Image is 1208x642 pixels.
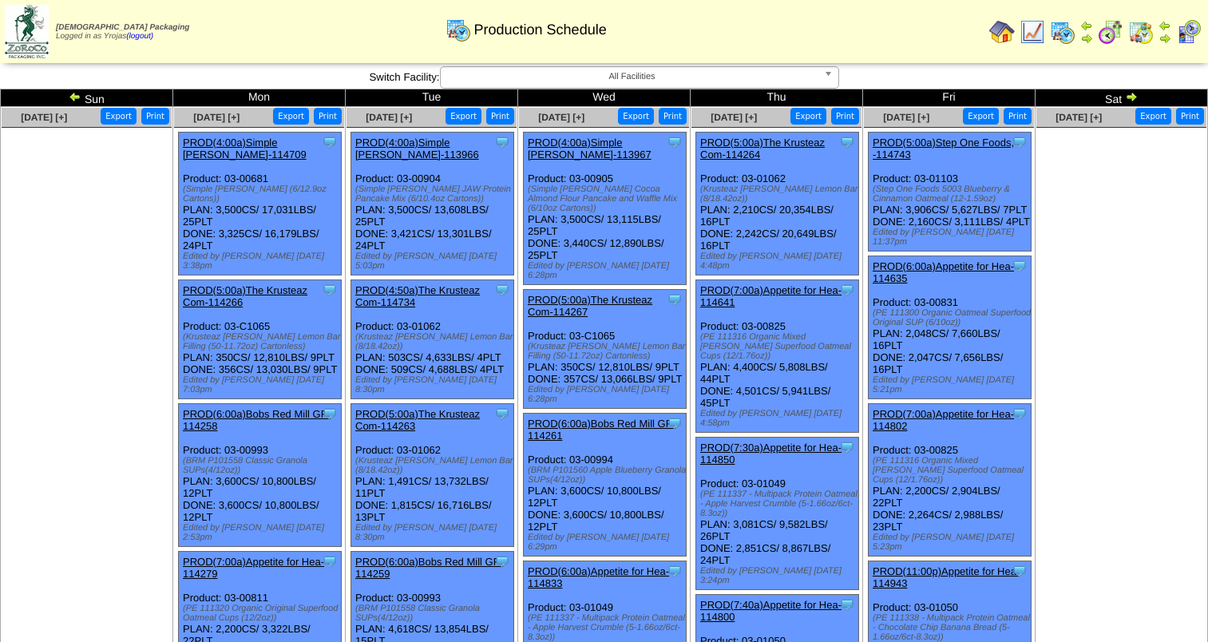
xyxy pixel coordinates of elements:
div: (Krusteaz [PERSON_NAME] Lemon Bar (8/18.42oz)) [355,456,513,475]
div: (PE 111300 Organic Oatmeal Superfood Original SUP (6/10oz)) [873,308,1031,327]
button: Print [1176,108,1204,125]
a: PROD(6:00a)Appetite for Hea-114635 [873,260,1014,284]
div: Edited by [PERSON_NAME] [DATE] 4:58pm [700,409,858,428]
td: Tue [346,89,518,107]
div: (Step One Foods 5003 Blueberry & Cinnamon Oatmeal (12-1.59oz) [873,184,1031,204]
div: Product: 03-01062 PLAN: 503CS / 4,633LBS / 4PLT DONE: 509CS / 4,688LBS / 4PLT [351,280,514,399]
div: (PE 111337 - Multipack Protein Oatmeal - Apple Harvest Crumble (5-1.66oz/6ct-8.3oz)) [528,613,686,642]
a: [DATE] [+] [711,112,757,123]
div: (PE 111337 - Multipack Protein Oatmeal - Apple Harvest Crumble (5-1.66oz/6ct-8.3oz)) [700,489,858,518]
a: [DATE] [+] [21,112,67,123]
img: Tooltip [667,563,683,579]
button: Export [618,108,654,125]
img: calendarblend.gif [1098,19,1123,45]
img: Tooltip [839,439,855,455]
span: [DATE] [+] [538,112,584,123]
div: Product: 03-00681 PLAN: 3,500CS / 17,031LBS / 25PLT DONE: 3,325CS / 16,179LBS / 24PLT [179,133,342,275]
div: (Krusteaz [PERSON_NAME] Lemon Bar (8/18.42oz)) [700,184,858,204]
td: Sat [1036,89,1208,107]
span: [DATE] [+] [883,112,929,123]
div: Product: 03-00904 PLAN: 3,500CS / 13,608LBS / 25PLT DONE: 3,421CS / 13,301LBS / 24PLT [351,133,514,275]
a: PROD(4:00a)Simple [PERSON_NAME]-113967 [528,137,652,160]
img: Tooltip [839,134,855,150]
td: Mon [173,89,346,107]
div: Edited by [PERSON_NAME] [DATE] 7:03pm [183,375,341,394]
a: (logout) [126,32,153,41]
a: PROD(7:00a)Appetite for Hea-114802 [873,408,1014,432]
a: PROD(11:00p)Appetite for Hea-114943 [873,565,1020,589]
img: line_graph.gif [1020,19,1045,45]
div: Product: 03-00905 PLAN: 3,500CS / 13,115LBS / 25PLT DONE: 3,440CS / 12,890LBS / 25PLT [524,133,687,285]
img: Tooltip [494,282,510,298]
div: Edited by [PERSON_NAME] [DATE] 5:23pm [873,533,1031,552]
img: Tooltip [839,282,855,298]
a: [DATE] [+] [193,112,240,123]
button: Print [1004,108,1032,125]
img: arrowright.gif [1125,90,1138,103]
div: (PE 111316 Organic Mixed [PERSON_NAME] Superfood Oatmeal Cups (12/1.76oz)) [873,456,1031,485]
a: PROD(5:00a)The Krusteaz Com-114264 [700,137,825,160]
td: Sun [1,89,173,107]
div: Product: 03-01062 PLAN: 2,210CS / 20,354LBS / 16PLT DONE: 2,242CS / 20,649LBS / 16PLT [696,133,859,275]
button: Export [446,108,481,125]
img: arrowright.gif [1158,32,1171,45]
img: home.gif [989,19,1015,45]
div: (Simple [PERSON_NAME] Cocoa Almond Flour Pancake and Waffle Mix (6/10oz Cartons)) [528,184,686,213]
img: Tooltip [667,134,683,150]
div: Product: 03-C1065 PLAN: 350CS / 12,810LBS / 9PLT DONE: 357CS / 13,066LBS / 9PLT [524,290,687,409]
div: Edited by [PERSON_NAME] [DATE] 8:30pm [355,375,513,394]
img: Tooltip [1012,134,1028,150]
div: Edited by [PERSON_NAME] [DATE] 6:29pm [528,533,686,552]
div: (BRM P101558 Classic Granola SUPs(4/12oz)) [183,456,341,475]
a: PROD(6:00a)Bobs Red Mill GF-114259 [355,556,503,580]
div: Product: 03-00825 PLAN: 4,400CS / 5,808LBS / 44PLT DONE: 4,501CS / 5,941LBS / 45PLT [696,280,859,433]
a: PROD(5:00a)The Krusteaz Com-114267 [528,294,652,318]
div: Product: 03-00825 PLAN: 2,200CS / 2,904LBS / 22PLT DONE: 2,264CS / 2,988LBS / 23PLT [869,404,1032,557]
button: Print [659,108,687,125]
img: Tooltip [322,134,338,150]
img: arrowleft.gif [69,90,81,103]
a: PROD(6:00a)Bobs Red Mill GF-114258 [183,408,331,432]
a: PROD(5:00a)The Krusteaz Com-114266 [183,284,307,308]
img: Tooltip [322,553,338,569]
div: Edited by [PERSON_NAME] [DATE] 11:37pm [873,228,1031,247]
img: calendarcustomer.gif [1176,19,1202,45]
div: (PE 111316 Organic Mixed [PERSON_NAME] Superfood Oatmeal Cups (12/1.76oz)) [700,332,858,361]
button: Export [273,108,309,125]
img: arrowleft.gif [1080,19,1093,32]
button: Print [314,108,342,125]
a: PROD(5:00a)The Krusteaz Com-114263 [355,408,480,432]
div: Product: 03-C1065 PLAN: 350CS / 12,810LBS / 9PLT DONE: 356CS / 13,030LBS / 9PLT [179,280,342,399]
img: Tooltip [1012,406,1028,422]
div: (PE 111338 - Multipack Protein Oatmeal - Chocolate Chip Banana Bread (5-1.66oz/6ct-8.3oz)) [873,613,1031,642]
img: Tooltip [667,415,683,431]
a: PROD(7:40a)Appetite for Hea-114800 [700,599,842,623]
img: Tooltip [839,596,855,612]
button: Export [101,108,137,125]
img: arrowleft.gif [1158,19,1171,32]
img: arrowright.gif [1080,32,1093,45]
a: PROD(4:00a)Simple [PERSON_NAME]-113966 [355,137,479,160]
img: Tooltip [322,406,338,422]
div: Edited by [PERSON_NAME] [DATE] 6:28pm [528,261,686,280]
a: PROD(6:00a)Appetite for Hea-114833 [528,565,669,589]
div: (BRM P101558 Classic Granola SUPs(4/12oz)) [355,604,513,623]
a: PROD(7:30a)Appetite for Hea-114850 [700,442,842,466]
div: Product: 03-00994 PLAN: 3,600CS / 10,800LBS / 12PLT DONE: 3,600CS / 10,800LBS / 12PLT [524,414,687,557]
a: [DATE] [+] [1056,112,1102,123]
div: (Simple [PERSON_NAME] (6/12.9oz Cartons)) [183,184,341,204]
button: Print [831,108,859,125]
img: calendarprod.gif [446,17,471,42]
span: Production Schedule [474,22,607,38]
div: (PE 111320 Organic Original Superfood Oatmeal Cups (12/2oz)) [183,604,341,623]
a: [DATE] [+] [366,112,412,123]
div: Product: 03-01049 PLAN: 3,081CS / 9,582LBS / 26PLT DONE: 2,851CS / 8,867LBS / 24PLT [696,438,859,590]
div: (Krusteaz [PERSON_NAME] Lemon Bar Filling (50-11.72oz) Cartonless) [528,342,686,361]
div: Product: 03-01062 PLAN: 1,491CS / 13,732LBS / 11PLT DONE: 1,815CS / 16,716LBS / 13PLT [351,404,514,547]
div: Product: 03-00993 PLAN: 3,600CS / 10,800LBS / 12PLT DONE: 3,600CS / 10,800LBS / 12PLT [179,404,342,547]
div: Edited by [PERSON_NAME] [DATE] 5:21pm [873,375,1031,394]
img: Tooltip [494,553,510,569]
a: PROD(4:00a)Simple [PERSON_NAME]-114709 [183,137,307,160]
